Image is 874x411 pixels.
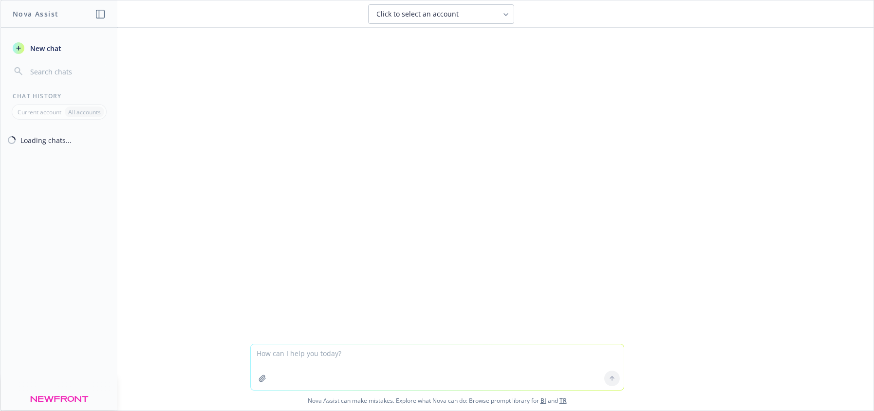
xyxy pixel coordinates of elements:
div: Chat History [1,92,117,100]
h1: Nova Assist [13,9,58,19]
span: New chat [28,43,61,54]
span: Click to select an account [376,9,459,19]
button: Click to select an account [368,4,514,24]
p: All accounts [68,108,101,116]
input: Search chats [28,65,106,78]
p: Current account [18,108,61,116]
button: Loading chats... [1,131,117,149]
span: Nova Assist can make mistakes. Explore what Nova can do: Browse prompt library for and [4,391,870,411]
a: TR [559,396,567,405]
a: BI [540,396,546,405]
button: New chat [9,39,110,57]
